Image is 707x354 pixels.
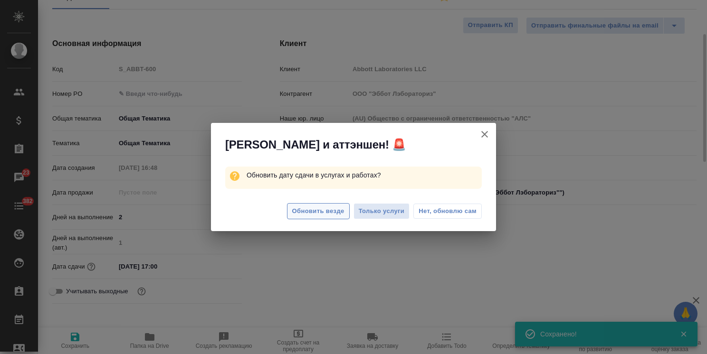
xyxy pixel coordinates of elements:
p: Обновить дату сдачи в услугах и работах? [247,167,482,184]
button: Нет, обновлю сам [413,204,482,219]
span: Только услуги [359,206,405,217]
button: Обновить везде [287,203,350,220]
span: Обновить везде [292,206,344,217]
span: Нет, обновлю сам [419,206,477,216]
span: [PERSON_NAME] и аттэншен! 🚨 [225,137,406,152]
button: Только услуги [353,203,410,220]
